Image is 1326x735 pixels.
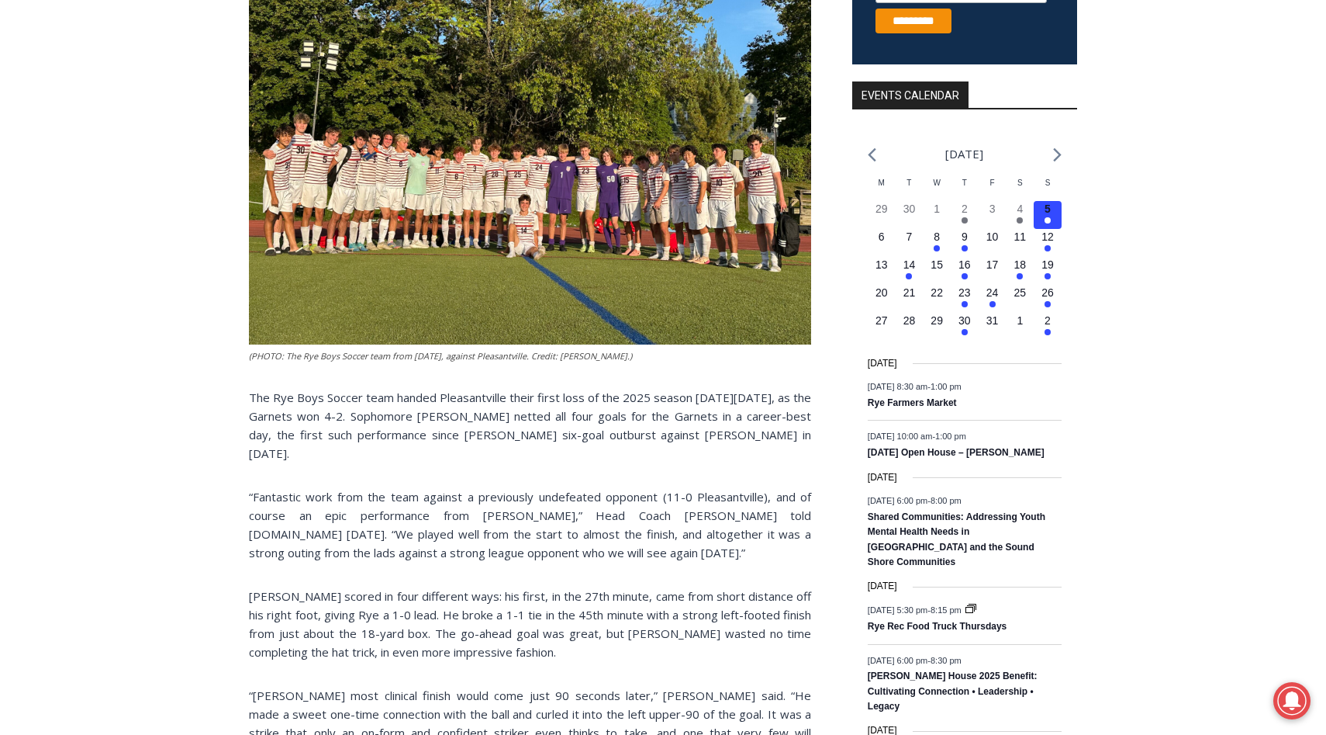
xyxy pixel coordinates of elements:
time: 18 [1014,258,1027,271]
button: 23 Has events [951,285,979,313]
em: Has events [962,217,968,224]
p: “Fantastic work from the team against a previously undefeated opponent (11-0 Pleasantville), and ... [249,487,811,562]
em: Has events [1017,217,1023,224]
time: 4 [1017,203,1023,215]
time: [DATE] [868,470,897,485]
time: 12 [1041,231,1054,243]
time: - [868,605,964,614]
time: 5 [1045,203,1051,215]
a: Rye Rec Food Truck Thursdays [868,621,1007,633]
time: 24 [986,286,999,299]
time: - [868,496,962,505]
button: 30 [896,201,924,229]
em: Has events [962,245,968,251]
time: 23 [958,286,971,299]
button: 29 [868,201,896,229]
button: 19 Has events [1034,257,1062,285]
time: [DATE] [868,579,897,594]
span: [DATE] 10:00 am [868,432,933,441]
span: 8:00 pm [931,496,962,505]
time: 25 [1014,286,1027,299]
span: [DATE] 6:00 pm [868,496,927,505]
em: Has events [934,245,940,251]
figcaption: (PHOTO: The Rye Boys Soccer team from [DATE], against Pleasantville. Credit: [PERSON_NAME].) [249,349,811,363]
span: S [1017,179,1023,187]
button: 8 Has events [923,229,951,257]
p: [PERSON_NAME] scored in four different ways: his first, in the 27th minute, came from short dista... [249,587,811,661]
button: 22 [923,285,951,313]
em: Has events [1045,245,1051,251]
button: 12 Has events [1034,229,1062,257]
span: F [990,179,995,187]
time: 28 [903,314,916,327]
button: 15 [923,257,951,285]
time: 22 [931,286,943,299]
span: [DATE] 5:30 pm [868,605,927,614]
button: 25 [1006,285,1034,313]
span: 1:00 pm [931,382,962,391]
button: 27 [868,313,896,341]
em: Has events [1045,301,1051,307]
a: Rye Farmers Market [868,397,957,410]
span: 8:30 pm [931,655,962,664]
button: 20 [868,285,896,313]
button: 2 Has events [951,201,979,229]
em: Has events [1045,273,1051,279]
span: M [879,179,885,187]
time: 2 [962,203,968,215]
time: 8 [934,231,940,243]
a: [DATE] Open House – [PERSON_NAME] [868,447,1045,459]
time: 29 [875,203,888,215]
div: Monday [868,177,896,201]
div: Thursday [951,177,979,201]
time: 29 [931,314,943,327]
button: 17 [979,257,1007,285]
button: 9 Has events [951,229,979,257]
button: 26 Has events [1034,285,1062,313]
button: 7 [896,229,924,257]
button: 5 Has events [1034,201,1062,229]
time: 27 [875,314,888,327]
time: 1 [1017,314,1023,327]
em: Has events [962,273,968,279]
time: 16 [958,258,971,271]
button: 3 [979,201,1007,229]
time: 9 [962,231,968,243]
time: 26 [1041,286,1054,299]
div: Saturday [1006,177,1034,201]
a: Shared Communities: Addressing Youth Mental Health Needs in [GEOGRAPHIC_DATA] and the Sound Shore... [868,511,1045,569]
button: 24 Has events [979,285,1007,313]
em: Has events [962,329,968,335]
time: 30 [958,314,971,327]
time: 10 [986,231,999,243]
button: 1 [1006,313,1034,341]
em: Has events [989,301,996,307]
time: - [868,382,962,391]
span: [DATE] 8:30 am [868,382,927,391]
button: 1 [923,201,951,229]
time: 3 [989,203,996,215]
button: 2 Has events [1034,313,1062,341]
div: Tuesday [896,177,924,201]
time: 31 [986,314,999,327]
time: 19 [1041,258,1054,271]
button: 6 [868,229,896,257]
span: T [906,179,911,187]
p: The Rye Boys Soccer team handed Pleasantville their first loss of the 2025 season [DATE][DATE], a... [249,388,811,463]
em: Has events [962,301,968,307]
time: 7 [906,231,913,243]
time: [DATE] [868,356,897,371]
a: Previous month [868,147,876,162]
button: 30 Has events [951,313,979,341]
div: Wednesday [923,177,951,201]
li: [DATE] [945,144,983,165]
button: 10 [979,229,1007,257]
button: 18 Has events [1006,257,1034,285]
button: 29 [923,313,951,341]
time: - [868,655,962,664]
time: 17 [986,258,999,271]
h2: Events Calendar [852,81,969,108]
time: 20 [875,286,888,299]
button: 14 Has events [896,257,924,285]
span: 8:15 pm [931,605,962,614]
